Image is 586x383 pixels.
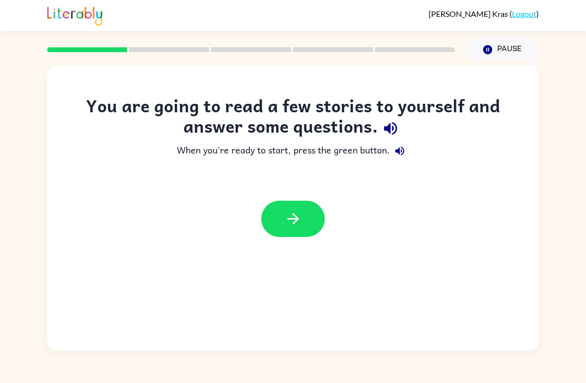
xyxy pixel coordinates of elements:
img: Literably [47,4,102,26]
div: You are going to read a few stories to yourself and answer some questions. [67,95,519,141]
div: When you're ready to start, press the green button. [67,141,519,161]
a: Logout [512,9,536,18]
span: [PERSON_NAME] Kras [429,9,510,18]
button: Pause [467,38,539,61]
div: ( ) [429,9,539,18]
